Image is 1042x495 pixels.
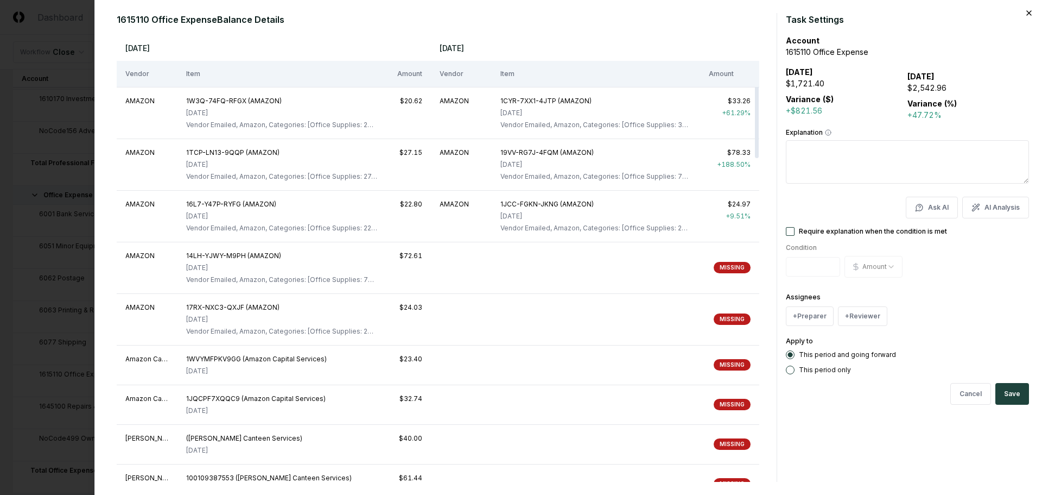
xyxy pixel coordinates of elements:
b: Account [786,36,819,45]
div: [DATE] [186,160,377,170]
th: Item [177,61,386,87]
th: Amount [386,61,431,87]
div: [DATE] [186,263,377,273]
div: 1JQCPF7XQQC9 (Amazon Capital Services) [186,394,326,404]
div: +47.72% [907,109,1029,121]
div: MISSING [714,478,751,490]
b: [DATE] [786,67,813,77]
div: 1WVYMFPKV9GG (Amazon Capital Services) [186,354,327,364]
label: Assignees [786,293,821,301]
div: 17RX-NXC3-QXJF (AMAZON) [186,303,377,312]
div: (Hayes Canteen Services) [186,434,302,443]
button: AI Analysis [962,197,1029,218]
button: +Preparer [786,306,834,326]
th: [DATE] [117,35,431,61]
button: Save [995,383,1029,405]
div: Vendor Emailed, Amazon, Categories: [Office Supplies: 27.15], link to transaction: https://app.ri... [186,172,377,181]
b: Variance ($) [786,95,834,104]
div: 100109387553 (Hayes Canteen Services) [186,473,352,483]
div: MISSING [714,438,751,450]
div: MISSING [714,262,751,273]
div: [DATE] [186,406,326,416]
th: Vendor [117,61,177,87]
div: [DATE] [500,108,691,118]
div: 16L7-Y47P-RYFG (AMAZON) [186,199,377,209]
div: Vendor Emailed, Amazon, Categories: [Office Supplies: 22.80], link to transaction: https://app.ri... [186,223,377,233]
th: Amount [700,61,759,87]
div: [DATE] [186,108,377,118]
div: $78.33 [709,148,751,158]
div: MISSING [714,359,751,371]
div: AMAZON [440,148,483,158]
div: [DATE] [186,446,302,455]
div: Amazon Capital Services [125,354,169,364]
div: $1,721.40 [786,78,907,89]
th: Vendor [431,61,492,87]
span: + 61.29 % [722,109,751,117]
div: AMAZON [440,199,483,209]
div: MISSING [714,399,751,410]
div: $2,542.96 [907,82,1029,93]
span: + 188.50 % [717,160,751,168]
div: $72.61 [395,251,422,261]
div: $20.62 [395,96,422,106]
th: [DATE] [431,35,759,61]
div: [DATE] [500,160,691,170]
div: $27.15 [395,148,422,158]
label: Require explanation when the condition is met [799,228,947,235]
h2: Task Settings [786,13,1029,26]
div: $40.00 [395,434,422,443]
div: $33.26 [709,96,751,106]
div: Vendor Emailed, Amazon, Categories: [Office Supplies: 24.03], link to transaction: https://app.ri... [186,327,377,336]
label: This period only [799,367,851,373]
div: Vendor Emailed, Amazon, Categories: [Office Supplies: 20.62], link to transaction: https://app.ri... [186,120,377,130]
div: [DATE] [186,366,327,376]
div: $23.40 [395,354,422,364]
div: 1W3Q-74FQ-RFGX (AMAZON) [186,96,377,106]
button: Explanation [825,129,831,136]
div: [DATE] [186,315,377,324]
div: Amazon Capital Services [125,394,169,404]
div: 1CYR-7XX1-4JTP (AMAZON) [500,96,691,106]
div: Vendor Emailed, Amazon, Categories: [Office Supplies: 72.61], link to transaction: https://app.ri... [186,275,377,285]
div: [DATE] [500,211,691,221]
b: Variance (%) [907,99,957,108]
label: Explanation [786,129,1029,136]
div: $32.74 [395,394,422,404]
button: Cancel [950,383,991,405]
div: 1TCP-LN13-9QQP (AMAZON) [186,148,377,158]
div: [DATE] [186,211,377,221]
th: Item [492,61,700,87]
div: Hayes Canteen Services [125,434,169,443]
div: AMAZON [125,148,169,158]
div: +$821.56 [786,105,907,116]
div: $24.03 [395,303,422,312]
label: Apply to [786,337,813,345]
div: AMAZON [125,303,169,312]
div: AMAZON [440,96,483,106]
div: AMAZON [125,199,169,209]
div: 14LH-YJWY-M9PH (AMAZON) [186,251,377,261]
div: 1615110 Office Expense [786,46,1029,58]
div: MISSING [714,314,751,325]
div: $61.44 [395,473,422,483]
h2: 1615110 Office Expense Balance Details [117,13,768,26]
label: This period and going forward [799,352,896,358]
div: 19VV-RG7J-4FQM (AMAZON) [500,148,691,158]
div: Vendor Emailed, Amazon, Categories: [Office Supplies: 24.97], decor for RXLinc booth , link to tr... [500,223,691,233]
b: [DATE] [907,72,935,81]
div: Vendor Emailed, Amazon, Categories: [Office Supplies: 33.26], link to transaction: https://app.ri... [500,120,691,130]
button: Ask AI [906,197,958,218]
div: $24.97 [709,199,751,209]
div: 1JCC-FGKN-JKNG (AMAZON) [500,199,691,209]
div: $22.80 [395,199,422,209]
div: Hayes Canteen Services [125,473,169,483]
div: AMAZON [125,96,169,106]
div: AMAZON [125,251,169,261]
span: + 9.51 % [726,212,751,220]
button: +Reviewer [838,306,887,326]
div: Vendor Emailed, Amazon, Categories: [Office Supplies: 78.33], link to transaction: https://app.ri... [500,172,691,181]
